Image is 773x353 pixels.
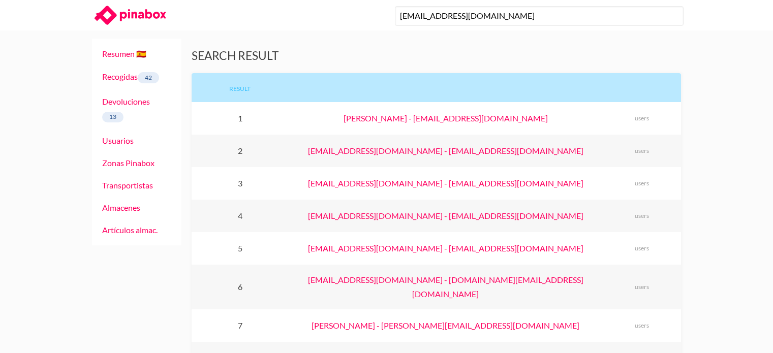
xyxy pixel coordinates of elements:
[102,72,160,81] a: Recogidas42
[102,136,134,145] a: Usuarios
[192,135,289,167] div: 2
[192,200,289,232] div: 4
[611,114,673,122] div: users
[102,225,158,235] a: Artículos almac.
[192,102,289,135] div: 1
[102,158,154,168] a: Zonas Pinabox
[192,73,289,102] div: Result
[611,147,673,155] div: users
[102,49,146,58] a: Resumen 🇪🇸
[102,180,153,190] a: Transportistas
[102,97,150,121] a: Devoluciones13
[312,320,579,330] a: [PERSON_NAME] - [PERSON_NAME][EMAIL_ADDRESS][DOMAIN_NAME]
[611,283,673,291] div: users
[102,203,140,212] a: Almacenes
[192,49,681,63] h2: Search result
[395,6,684,26] input: Busca usuarios por nombre o email
[611,322,673,330] div: users
[102,112,124,123] span: 13
[138,72,160,83] span: 42
[308,275,583,299] a: [EMAIL_ADDRESS][DOMAIN_NAME] - [DOMAIN_NAME][EMAIL_ADDRESS][DOMAIN_NAME]
[611,244,673,252] div: users
[192,309,289,342] div: 7
[192,232,289,265] div: 5
[611,212,673,220] div: users
[308,243,583,253] a: [EMAIL_ADDRESS][DOMAIN_NAME] - [EMAIL_ADDRESS][DOMAIN_NAME]
[308,146,583,155] a: [EMAIL_ADDRESS][DOMAIN_NAME] - [EMAIL_ADDRESS][DOMAIN_NAME]
[192,265,289,309] div: 6
[308,178,583,188] a: [EMAIL_ADDRESS][DOMAIN_NAME] - [EMAIL_ADDRESS][DOMAIN_NAME]
[344,113,548,123] a: [PERSON_NAME] - [EMAIL_ADDRESS][DOMAIN_NAME]
[192,167,289,200] div: 3
[308,211,583,220] a: [EMAIL_ADDRESS][DOMAIN_NAME] - [EMAIL_ADDRESS][DOMAIN_NAME]
[611,179,673,187] div: users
